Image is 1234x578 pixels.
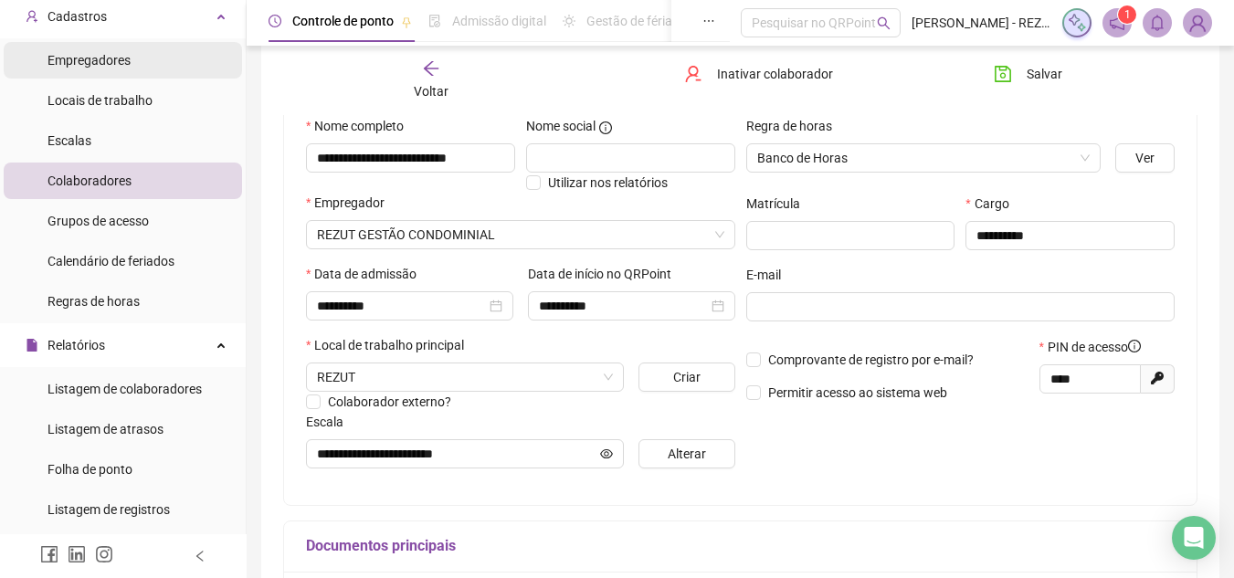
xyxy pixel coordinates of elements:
[317,221,724,248] span: REZUT GESTÃO CONDOMINIAL
[292,14,394,28] span: Controle de ponto
[1027,64,1062,84] span: Salvar
[47,462,132,477] span: Folha de ponto
[599,121,612,134] span: info-circle
[912,13,1051,33] span: [PERSON_NAME] - REZUT GESTÃO CONDOMINIAL
[702,15,715,27] span: ellipsis
[673,367,701,387] span: Criar
[47,173,132,188] span: Colaboradores
[68,545,86,563] span: linkedin
[1135,148,1155,168] span: Ver
[452,14,546,28] span: Admissão digital
[40,545,58,563] span: facebook
[47,338,105,352] span: Relatórios
[414,84,448,99] span: Voltar
[306,535,1175,557] h5: Documentos principais
[95,545,113,563] span: instagram
[1115,143,1175,173] button: Ver
[965,194,1020,214] label: Cargo
[638,439,734,468] button: Alterar
[306,264,428,284] label: Data de admissão
[306,412,355,432] label: Escala
[194,550,206,562] span: left
[306,335,476,355] label: Local de trabalho principal
[586,14,679,28] span: Gestão de férias
[548,175,668,190] span: Utilizar nos relatórios
[757,144,1091,172] span: Banco de Horas
[1172,516,1216,560] div: Open Intercom Messenger
[47,133,91,148] span: Escalas
[1067,13,1087,33] img: sparkle-icon.fc2bf0ac1784a2077858766a79e2daf3.svg
[422,59,440,78] span: arrow-left
[47,254,174,268] span: Calendário de feriados
[563,15,575,27] span: sun
[47,93,153,108] span: Locais de trabalho
[1109,15,1125,31] span: notification
[47,294,140,309] span: Regras de horas
[994,65,1012,83] span: save
[306,116,416,136] label: Nome completo
[528,264,683,284] label: Data de início no QRPoint
[526,116,596,136] span: Nome social
[47,53,131,68] span: Empregadores
[269,15,281,27] span: clock-circle
[328,394,451,409] span: Colaborador externo?
[317,363,613,391] span: REZUT
[306,193,396,213] label: Empregador
[638,363,734,392] button: Criar
[47,214,149,228] span: Grupos de acesso
[600,447,613,460] span: eye
[26,339,38,352] span: file
[1124,8,1131,21] span: 1
[668,444,706,464] span: Alterar
[428,15,441,27] span: file-done
[684,65,702,83] span: user-delete
[47,382,202,396] span: Listagem de colaboradores
[1128,340,1141,352] span: info-circle
[1048,337,1141,357] span: PIN de acesso
[47,9,107,24] span: Cadastros
[1184,9,1211,37] img: 84933
[746,116,844,136] label: Regra de horas
[746,194,812,214] label: Matrícula
[768,385,947,400] span: Permitir acesso ao sistema web
[1149,15,1165,31] span: bell
[1118,5,1136,24] sup: 1
[717,64,833,84] span: Inativar colaborador
[670,59,847,89] button: Inativar colaborador
[47,422,163,436] span: Listagem de atrasos
[47,502,170,517] span: Listagem de registros
[401,16,412,27] span: pushpin
[980,59,1076,89] button: Salvar
[746,265,793,285] label: E-mail
[26,10,38,23] span: user-add
[768,352,974,367] span: Comprovante de registro por e-mail?
[877,16,891,30] span: search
